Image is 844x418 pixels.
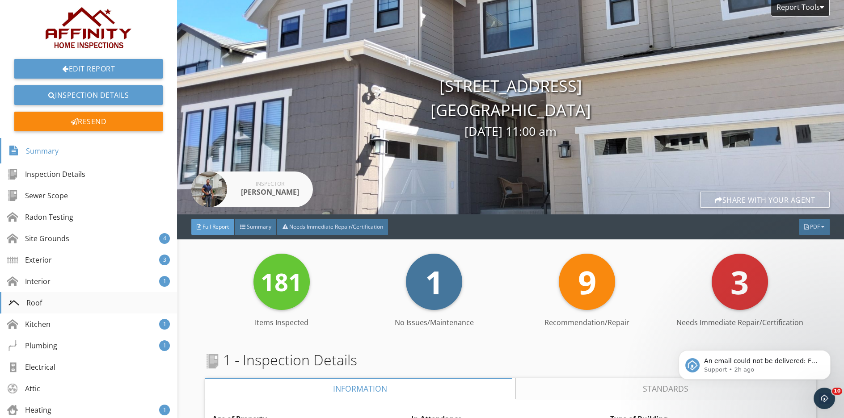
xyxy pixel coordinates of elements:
[159,405,170,415] div: 1
[159,340,170,351] div: 1
[7,405,51,415] div: Heating
[46,7,131,48] img: R.jpg
[578,260,596,304] span: 9
[14,59,163,79] a: Edit Report
[191,171,227,207] img: 20240105_092116.jpg
[665,331,844,394] iframe: Intercom notifications message
[7,233,69,244] div: Site Grounds
[7,212,73,222] div: Radon Testing
[7,255,52,265] div: Exterior
[177,74,844,141] div: [STREET_ADDRESS] [GEOGRAPHIC_DATA]
[810,223,820,230] span: PDF
[7,319,51,330] div: Kitchen
[7,383,40,394] div: Attic
[700,192,830,208] div: Share with your agent
[159,319,170,330] div: 1
[205,317,358,328] div: Items Inspected
[159,255,170,265] div: 3
[832,388,842,395] span: 10
[14,85,163,105] a: Inspection Details
[663,317,816,328] div: Needs Immediate Repair/Certification
[515,378,816,399] a: Standards
[234,181,306,187] div: Inspector
[247,223,271,230] span: Summary
[7,190,68,201] div: Sewer Scope
[203,223,229,230] span: Full Report
[511,317,663,328] div: Recommendation/Repair
[289,223,383,230] span: Needs Immediate Repair/Certification
[159,233,170,244] div: 4
[177,122,844,141] div: [DATE] 11:00 am
[7,362,55,372] div: Electrical
[261,265,302,298] span: 181
[191,171,313,207] a: Inspector [PERSON_NAME]
[159,276,170,287] div: 1
[205,349,357,371] span: 1 - Inspection Details
[8,143,59,159] div: Summary
[730,260,749,304] span: 3
[814,388,835,409] iframe: Intercom live chat
[234,187,306,197] div: [PERSON_NAME]
[358,317,511,328] div: No Issues/Maintenance
[7,276,51,287] div: Interior
[7,340,57,351] div: Plumbing
[425,260,443,304] span: 1
[14,112,163,131] div: Resend
[7,169,85,180] div: Inspection Details
[8,297,42,308] div: Roof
